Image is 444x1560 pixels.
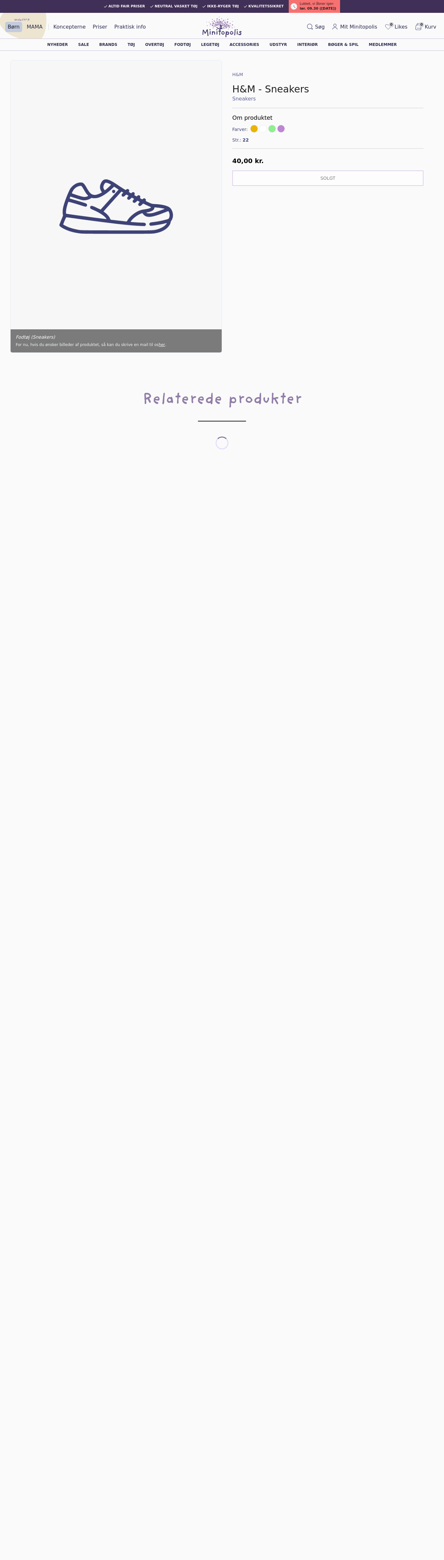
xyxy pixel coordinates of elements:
img: Fodtøj (Sneakers) [11,61,222,352]
a: Udstyr [269,43,287,47]
span: Kurv [425,23,436,31]
span: Str.: [232,137,241,143]
span: Kvalitetssikret [248,4,284,8]
span: Farver: [232,126,249,133]
div: 1 [11,61,222,352]
a: Overtøj [145,43,164,47]
span: 40,00 kr. [232,157,264,165]
a: her [159,342,165,347]
span: 22 [243,137,249,143]
span: 0 [389,22,394,27]
img: Minitopolis logo [202,17,242,37]
button: Solgt [232,170,423,186]
a: Accessories [229,43,259,47]
a: MAMA [24,22,45,32]
span: Neutral vasket tøj [155,4,198,8]
span: Likes [395,23,407,31]
h2: Relaterede produkter [10,389,434,431]
a: Sneakers [232,95,423,103]
a: Nyheder [47,43,68,47]
a: Børn [5,22,22,32]
button: 0Kurv [412,22,439,32]
a: Fodtøj [174,43,191,47]
a: Priser [90,22,110,32]
a: Tøj [128,43,135,47]
a: Praktisk info [112,22,148,32]
span: Altid fair priser [108,4,145,8]
h1: H&M - Sneakers [232,83,423,95]
a: Medlemmer [369,43,397,47]
a: Koncepterne [51,22,88,32]
a: Interiør [297,43,318,47]
a: 0Likes [382,22,410,32]
a: Legetøj [201,43,219,47]
span: Solgt [320,176,336,181]
a: Brands [99,43,117,47]
span: lør. 09.30 ([DATE]) [300,6,336,12]
span: Ikke-ryger tøj [207,4,239,8]
span: 0 [419,22,424,27]
p: Fodtøj (Sneakers) [16,334,217,340]
div: For nu, hvis du ønsker billeder af produktet, så kan du skrive en mail til os . [16,342,217,347]
span: Søg [315,23,325,31]
a: H&M [232,72,243,77]
a: Sale [78,43,89,47]
h5: Om produktet [232,113,423,122]
span: Mit Minitopolis [340,23,377,31]
a: Bøger & spil [328,43,359,47]
span: Lukket, vi åbner igen [300,1,333,6]
button: Søg [304,22,327,32]
a: Mit Minitopolis [329,22,380,32]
